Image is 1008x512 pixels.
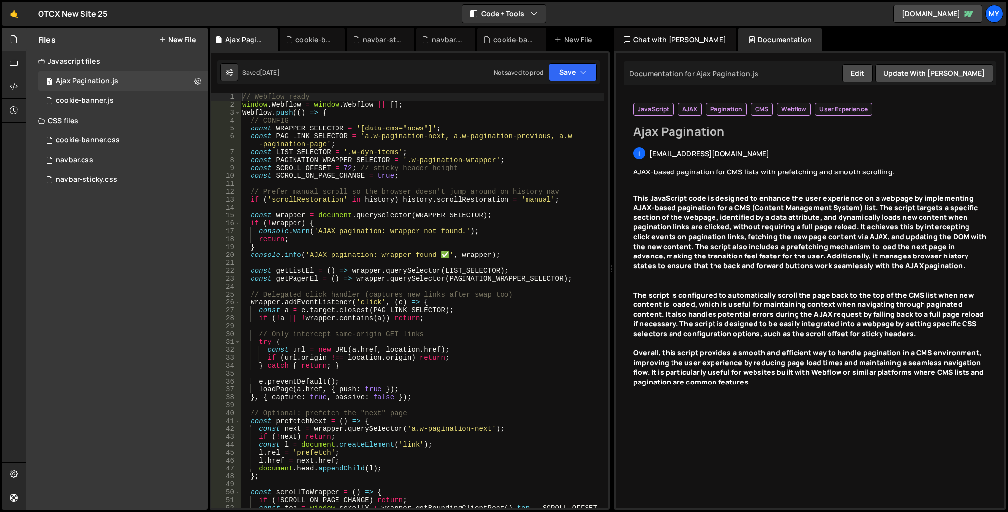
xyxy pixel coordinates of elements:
div: Chat with [PERSON_NAME] [614,28,736,51]
div: 46 [211,457,241,465]
div: Ajax Pagination.js [225,35,266,44]
span: Pagination [710,105,742,113]
button: Update with [PERSON_NAME] [875,64,993,82]
div: 24 [211,283,241,291]
span: JavaScript [638,105,670,113]
div: 35 [211,370,241,378]
div: navbar-sticky.css [56,175,117,184]
div: 15 [211,212,241,219]
div: 43 [211,433,241,441]
button: New File [159,36,196,43]
div: 42 [211,425,241,433]
div: 37 [211,385,241,393]
div: 19 [211,243,241,251]
span: CMS [755,105,768,113]
h2: Ajax Pagination [633,124,986,139]
div: 40 [211,409,241,417]
div: 23 [211,275,241,283]
div: 16688/47021.js [38,71,208,91]
div: Saved [242,68,280,77]
div: 38 [211,393,241,401]
div: 17 [211,227,241,235]
span: [EMAIL_ADDRESS][DOMAIN_NAME] [649,149,769,158]
span: AJAX [682,105,698,113]
div: OTCX New Site 25 [38,8,108,20]
div: 36 [211,378,241,385]
button: Edit [842,64,873,82]
div: 34 [211,362,241,370]
a: 🤙 [2,2,26,26]
div: 44 [211,441,241,449]
span: 1 [46,78,52,86]
div: 26 [211,299,241,306]
div: 21 [211,259,241,267]
div: cookie-banner.js [56,96,114,105]
div: Not saved to prod [494,68,543,77]
span: AJAX-based pagination for CMS lists with prefetching and smooth scrolling. [633,167,895,176]
div: 7 [211,148,241,156]
div: 31 [211,338,241,346]
div: 12 [211,188,241,196]
button: Save [549,63,597,81]
div: 20 [211,251,241,259]
div: 32 [211,346,241,354]
div: 25 [211,291,241,299]
a: [DOMAIN_NAME] [893,5,982,23]
div: cookie-banner.css [493,35,535,44]
div: 13 [211,196,241,204]
span: User Experience [819,105,867,113]
div: 10 [211,172,241,180]
div: [DATE] [260,68,280,77]
div: 2 [211,101,241,109]
strong: Overall, this script provides a smooth and efficient way to handle pagination in a CMS environmen... [633,348,984,386]
div: 16688/47218.js [38,91,208,111]
div: 9 [211,164,241,172]
a: My [985,5,1003,23]
strong: This JavaScript code is designed to enhance the user experience on a webpage by implementing AJAX... [633,193,986,270]
strong: The script is configured to automatically scroll the page back to the top of the CMS list when ne... [633,290,984,338]
div: CSS files [26,111,208,130]
span: Webflow [781,105,806,113]
div: cookie-banner.js [295,35,333,44]
div: 39 [211,401,241,409]
div: 1 [211,93,241,101]
div: Ajax Pagination.js [56,77,118,85]
div: New File [554,35,596,44]
div: 28 [211,314,241,322]
h2: Files [38,34,56,45]
div: navbar.css [432,35,463,44]
div: 8 [211,156,241,164]
button: Code + Tools [462,5,546,23]
div: Javascript files [26,51,208,71]
div: 4 [211,117,241,125]
div: 41 [211,417,241,425]
div: 50 [211,488,241,496]
div: 16 [211,219,241,227]
span: i [638,149,640,158]
div: 16688/46718.css [38,170,208,190]
div: 33 [211,354,241,362]
div: 27 [211,306,241,314]
div: 29 [211,322,241,330]
div: 11 [211,180,241,188]
div: 14 [211,204,241,212]
div: 51 [211,496,241,504]
div: 22 [211,267,241,275]
div: 45 [211,449,241,457]
div: 16688/47217.css [38,130,208,150]
div: Documentation for Ajax Pagination.js [627,69,758,78]
div: 49 [211,480,241,488]
div: cookie-banner.css [56,136,120,145]
div: Documentation [738,28,822,51]
div: 6 [211,132,241,148]
div: 5 [211,125,241,132]
div: 18 [211,235,241,243]
div: 47 [211,465,241,472]
div: 48 [211,472,241,480]
div: navbar.css [56,156,93,165]
div: navbar-sticky.css [363,35,402,44]
div: 30 [211,330,241,338]
div: 16688/46716.css [38,150,208,170]
div: 3 [211,109,241,117]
